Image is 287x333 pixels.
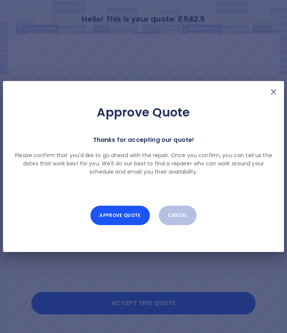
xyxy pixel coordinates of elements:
img: X Mark [269,87,278,96]
h2: Approve Quote [15,105,272,120]
p: Please confirm that you'd like to go ahead with the repair. Once you confirm, you can tell us the... [15,151,272,176]
button: Cancel [159,206,197,225]
p: Thanks for accepting our quote! [93,135,194,145]
button: Approve Quote [90,206,149,225]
